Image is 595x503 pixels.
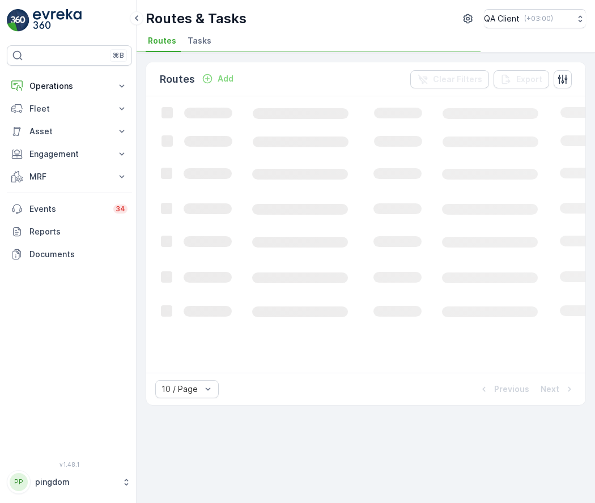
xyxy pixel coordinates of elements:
[7,75,132,97] button: Operations
[7,470,132,494] button: PPpingdom
[433,74,482,85] p: Clear Filters
[516,74,542,85] p: Export
[29,249,127,260] p: Documents
[29,148,109,160] p: Engagement
[7,9,29,32] img: logo
[7,220,132,243] a: Reports
[218,73,233,84] p: Add
[188,35,211,46] span: Tasks
[29,103,109,114] p: Fleet
[29,80,109,92] p: Operations
[7,243,132,266] a: Documents
[7,120,132,143] button: Asset
[524,14,553,23] p: ( +03:00 )
[33,9,82,32] img: logo_light-DOdMpM7g.png
[541,383,559,395] p: Next
[7,165,132,188] button: MRF
[7,143,132,165] button: Engagement
[160,71,195,87] p: Routes
[7,97,132,120] button: Fleet
[197,72,238,86] button: Add
[146,10,246,28] p: Routes & Tasks
[494,70,549,88] button: Export
[10,473,28,491] div: PP
[539,382,576,396] button: Next
[113,51,124,60] p: ⌘B
[148,35,176,46] span: Routes
[7,461,132,468] span: v 1.48.1
[494,383,529,395] p: Previous
[35,476,116,488] p: pingdom
[7,198,132,220] a: Events34
[410,70,489,88] button: Clear Filters
[29,226,127,237] p: Reports
[116,204,125,214] p: 34
[484,13,520,24] p: QA Client
[477,382,530,396] button: Previous
[484,9,586,28] button: QA Client(+03:00)
[29,171,109,182] p: MRF
[29,203,107,215] p: Events
[29,126,109,137] p: Asset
